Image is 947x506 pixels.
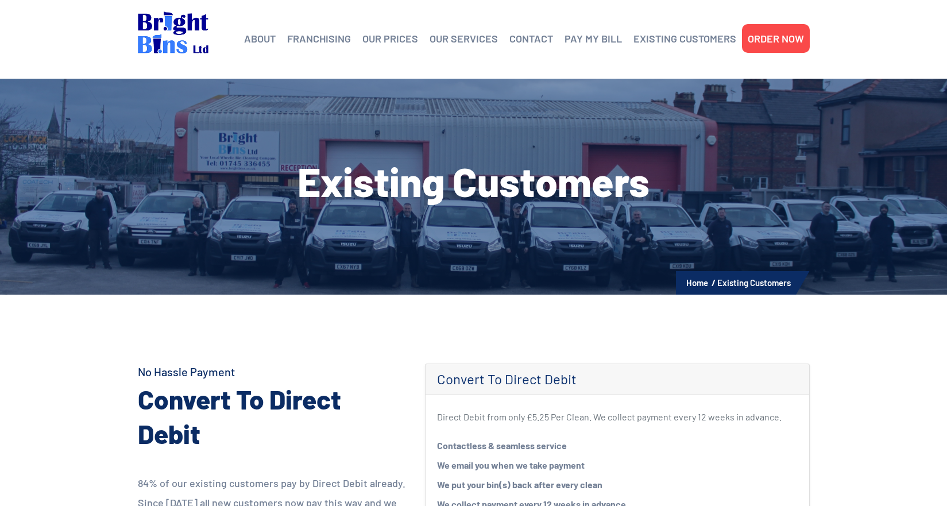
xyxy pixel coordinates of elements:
[748,30,804,47] a: ORDER NOW
[686,277,708,288] a: Home
[437,475,798,495] li: We put your bin(s) back after every clean
[717,275,791,290] li: Existing Customers
[287,30,351,47] a: FRANCHISING
[565,30,622,47] a: PAY MY BILL
[244,30,276,47] a: ABOUT
[437,371,798,388] h4: Convert To Direct Debit
[437,436,798,455] li: Contactless & seamless service
[138,161,810,201] h1: Existing Customers
[138,382,408,451] h2: Convert To Direct Debit
[437,411,782,422] small: Direct Debit from only £5.25 Per Clean. We collect payment every 12 weeks in advance.
[138,364,408,380] h4: No Hassle Payment
[430,30,498,47] a: OUR SERVICES
[633,30,736,47] a: EXISTING CUSTOMERS
[509,30,553,47] a: CONTACT
[362,30,418,47] a: OUR PRICES
[437,455,798,475] li: We email you when we take payment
